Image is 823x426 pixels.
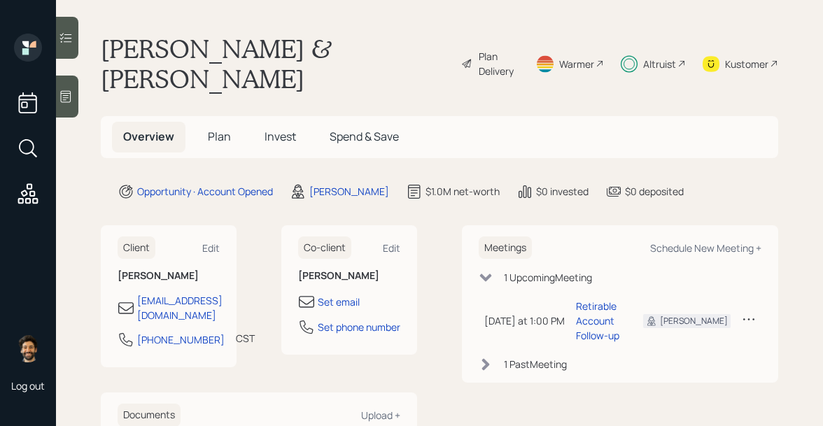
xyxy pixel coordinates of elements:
div: Set email [318,294,360,309]
h6: Meetings [479,236,532,260]
h6: [PERSON_NAME] [118,270,220,282]
div: [EMAIL_ADDRESS][DOMAIN_NAME] [137,293,223,322]
h6: Co-client [298,236,351,260]
span: Overview [123,129,174,144]
div: [PHONE_NUMBER] [137,332,225,347]
div: CST [236,331,255,346]
span: Spend & Save [330,129,399,144]
div: Retirable Account Follow-up [576,299,621,343]
div: 1 Past Meeting [504,357,567,371]
h6: Client [118,236,155,260]
h6: [PERSON_NAME] [298,270,400,282]
img: eric-schwartz-headshot.png [14,334,42,362]
div: Opportunity · Account Opened [137,184,273,199]
div: $0 deposited [625,184,684,199]
div: $0 invested [536,184,589,199]
div: Upload + [361,409,400,422]
div: [PERSON_NAME] [660,315,728,327]
div: $1.0M net-worth [425,184,500,199]
h1: [PERSON_NAME] & [PERSON_NAME] [101,34,450,94]
span: Plan [208,129,231,144]
div: Warmer [559,57,594,71]
div: [PERSON_NAME] [309,184,389,199]
div: Altruist [643,57,676,71]
div: [DATE] at 1:00 PM [484,313,565,328]
div: 1 Upcoming Meeting [504,270,592,285]
div: Kustomer [725,57,768,71]
div: Set phone number [318,320,400,334]
div: Log out [11,379,45,392]
div: Plan Delivery [479,49,519,78]
span: Invest [265,129,296,144]
div: Edit [202,241,220,255]
div: Edit [383,241,400,255]
div: Schedule New Meeting + [650,241,761,255]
